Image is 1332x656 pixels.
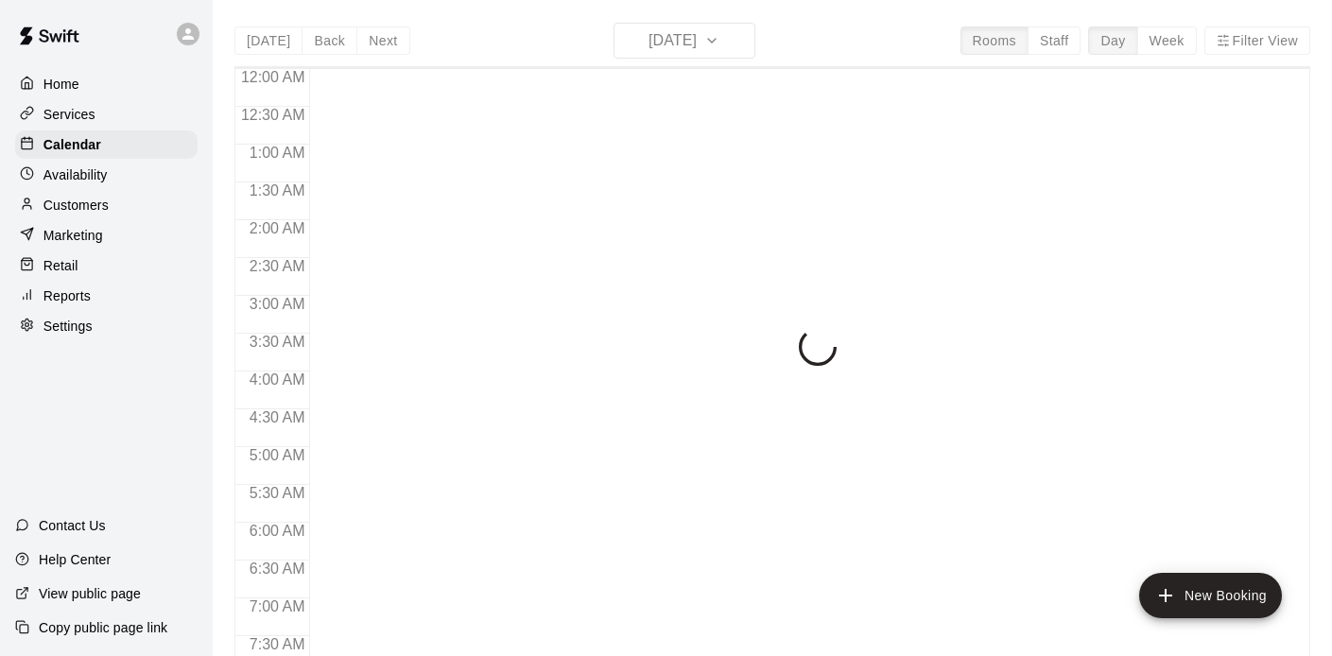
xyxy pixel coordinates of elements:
a: Services [15,100,198,129]
a: Settings [15,312,198,340]
span: 5:00 AM [245,447,310,463]
p: View public page [39,584,141,603]
p: Marketing [43,226,103,245]
p: Home [43,75,79,94]
span: 2:30 AM [245,258,310,274]
p: Customers [43,196,109,215]
span: 4:30 AM [245,409,310,425]
p: Calendar [43,135,101,154]
span: 12:30 AM [236,107,310,123]
span: 2:00 AM [245,220,310,236]
span: 1:30 AM [245,182,310,199]
span: 3:00 AM [245,296,310,312]
p: Services [43,105,95,124]
a: Marketing [15,221,198,250]
a: Home [15,70,198,98]
p: Settings [43,317,93,336]
a: Customers [15,191,198,219]
span: 7:30 AM [245,636,310,652]
span: 5:30 AM [245,485,310,501]
a: Retail [15,251,198,280]
a: Calendar [15,130,198,159]
span: 1:00 AM [245,145,310,161]
p: Help Center [39,550,111,569]
p: Reports [43,286,91,305]
span: 4:00 AM [245,371,310,388]
span: 7:00 AM [245,598,310,614]
span: 6:30 AM [245,561,310,577]
span: 12:00 AM [236,69,310,85]
button: add [1139,573,1282,618]
a: Reports [15,282,198,310]
p: Availability [43,165,108,184]
p: Copy public page link [39,618,167,637]
a: Availability [15,161,198,189]
p: Retail [43,256,78,275]
p: Contact Us [39,516,106,535]
span: 3:30 AM [245,334,310,350]
span: 6:00 AM [245,523,310,539]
